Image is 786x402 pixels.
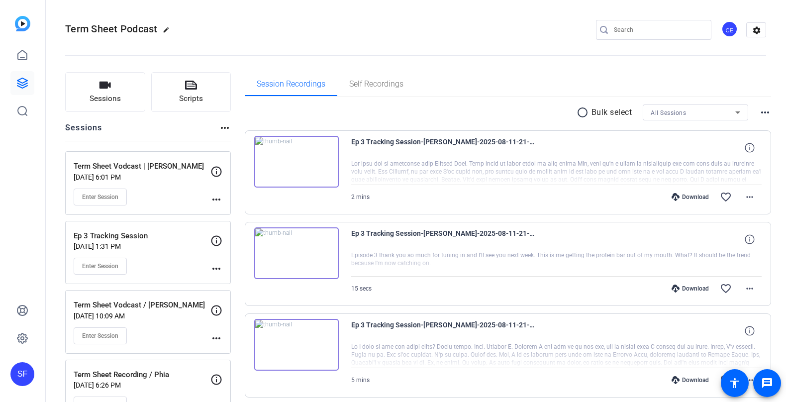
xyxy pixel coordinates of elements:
[74,327,127,344] button: Enter Session
[82,262,118,270] span: Enter Session
[74,230,210,242] p: Ep 3 Tracking Session
[761,377,773,389] mat-icon: message
[747,23,767,38] mat-icon: settings
[179,93,203,104] span: Scripts
[577,106,591,118] mat-icon: radio_button_unchecked
[349,80,403,88] span: Self Recordings
[254,227,339,279] img: thumb-nail
[351,319,535,343] span: Ep 3 Tracking Session-[PERSON_NAME]-2025-08-11-21-08-53-870-0
[667,376,714,384] div: Download
[651,109,686,116] span: All Sessions
[351,285,372,292] span: 15 secs
[74,300,210,311] p: Term Sheet Vodcast / [PERSON_NAME]
[82,193,118,201] span: Enter Session
[720,191,732,203] mat-icon: favorite_border
[219,122,231,134] mat-icon: more_horiz
[74,381,210,389] p: [DATE] 6:26 PM
[15,16,30,31] img: blue-gradient.svg
[210,332,222,344] mat-icon: more_horiz
[759,106,771,118] mat-icon: more_horiz
[721,21,739,38] ngx-avatar: Ceylan Ersoy
[65,122,102,141] h2: Sessions
[721,21,738,37] div: CE
[163,26,175,38] mat-icon: edit
[254,319,339,371] img: thumb-nail
[744,191,756,203] mat-icon: more_horiz
[74,312,210,320] p: [DATE] 10:09 AM
[74,161,210,172] p: Term Sheet Vodcast | [PERSON_NAME]
[720,283,732,295] mat-icon: favorite_border
[74,173,210,181] p: [DATE] 6:01 PM
[10,362,34,386] div: SF
[210,194,222,205] mat-icon: more_horiz
[729,377,741,389] mat-icon: accessibility
[82,332,118,340] span: Enter Session
[65,72,145,112] button: Sessions
[74,258,127,275] button: Enter Session
[351,194,370,201] span: 2 mins
[720,374,732,386] mat-icon: favorite_border
[351,377,370,384] span: 5 mins
[74,189,127,205] button: Enter Session
[351,136,535,160] span: Ep 3 Tracking Session-[PERSON_NAME]-2025-08-11-21-24-16-824-0
[667,193,714,201] div: Download
[591,106,632,118] p: Bulk select
[74,369,210,381] p: Term Sheet Recording / Phia
[151,72,231,112] button: Scripts
[254,136,339,188] img: thumb-nail
[210,263,222,275] mat-icon: more_horiz
[351,227,535,251] span: Ep 3 Tracking Session-[PERSON_NAME]-2025-08-11-21-22-59-303-0
[257,80,325,88] span: Session Recordings
[614,24,703,36] input: Search
[744,283,756,295] mat-icon: more_horiz
[667,285,714,293] div: Download
[90,93,121,104] span: Sessions
[74,242,210,250] p: [DATE] 1:31 PM
[65,23,158,35] span: Term Sheet Podcast
[744,374,756,386] mat-icon: more_horiz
